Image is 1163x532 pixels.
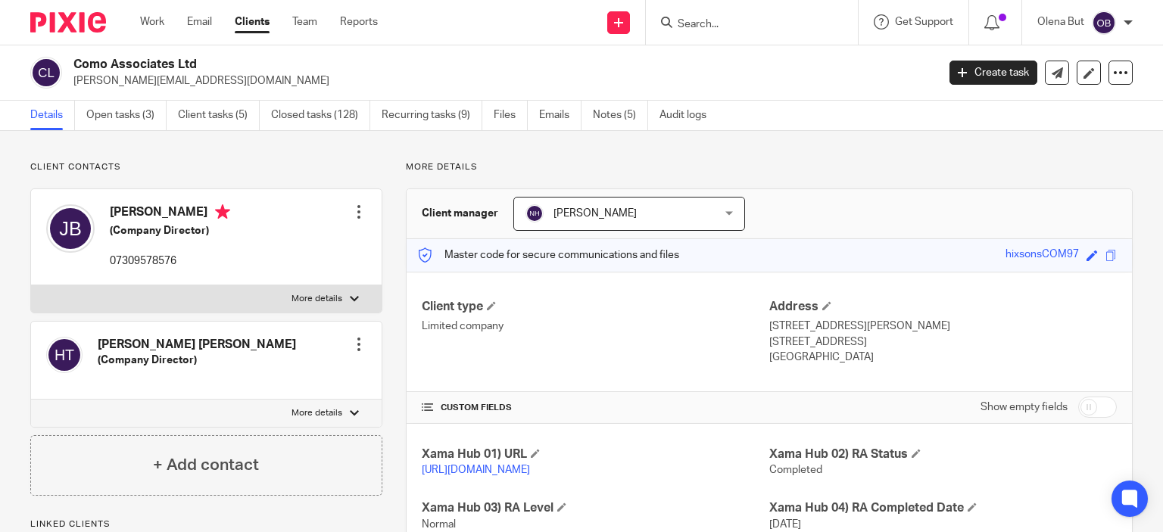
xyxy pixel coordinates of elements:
i: Primary [215,204,230,219]
p: [STREET_ADDRESS][PERSON_NAME] [769,319,1117,334]
label: Show empty fields [981,400,1068,415]
a: Closed tasks (128) [271,101,370,130]
h3: Client manager [422,206,498,221]
a: Reports [340,14,378,30]
h4: Xama Hub 03) RA Level [422,500,769,516]
p: Linked clients [30,518,382,530]
span: Get Support [895,17,953,27]
p: More details [406,161,1133,173]
p: Limited company [422,319,769,334]
h4: [PERSON_NAME] [110,204,230,223]
img: svg%3E [46,337,83,373]
img: Pixie [30,12,106,33]
a: Recurring tasks (9) [382,101,482,130]
div: hixsonsCOM97 [1006,247,1079,264]
h4: Client type [422,299,769,315]
a: Create task [949,61,1037,85]
a: Client tasks (5) [178,101,260,130]
h4: CUSTOM FIELDS [422,402,769,414]
h5: (Company Director) [110,223,230,238]
a: Files [494,101,528,130]
p: 07309578576 [110,254,230,269]
a: Work [140,14,164,30]
p: Olena But [1037,14,1084,30]
span: Normal [422,519,456,530]
h4: Xama Hub 02) RA Status [769,446,1117,462]
p: More details [292,293,342,305]
h4: Xama Hub 01) URL [422,446,769,462]
a: Clients [235,14,270,30]
input: Search [676,18,812,32]
a: Details [30,101,75,130]
span: Completed [769,465,822,475]
p: [PERSON_NAME][EMAIL_ADDRESS][DOMAIN_NAME] [73,73,927,89]
p: More details [292,407,342,419]
a: Open tasks (3) [86,101,167,130]
span: [PERSON_NAME] [553,208,637,219]
h4: Xama Hub 04) RA Completed Date [769,500,1117,516]
a: Email [187,14,212,30]
span: [DATE] [769,519,801,530]
a: Team [292,14,317,30]
h5: (Company Director) [98,353,296,368]
img: svg%3E [30,57,62,89]
a: [URL][DOMAIN_NAME] [422,465,530,475]
h4: + Add contact [153,453,259,477]
p: Client contacts [30,161,382,173]
p: Master code for secure communications and files [418,247,679,263]
p: [STREET_ADDRESS] [769,334,1117,350]
img: svg%3E [46,204,95,253]
p: [GEOGRAPHIC_DATA] [769,350,1117,365]
h4: [PERSON_NAME] [PERSON_NAME] [98,337,296,353]
a: Emails [539,101,581,130]
a: Audit logs [659,101,718,130]
img: svg%3E [525,204,544,222]
a: Notes (5) [593,101,648,130]
img: svg%3E [1092,11,1116,35]
h2: Como Associates Ltd [73,57,756,73]
h4: Address [769,299,1117,315]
